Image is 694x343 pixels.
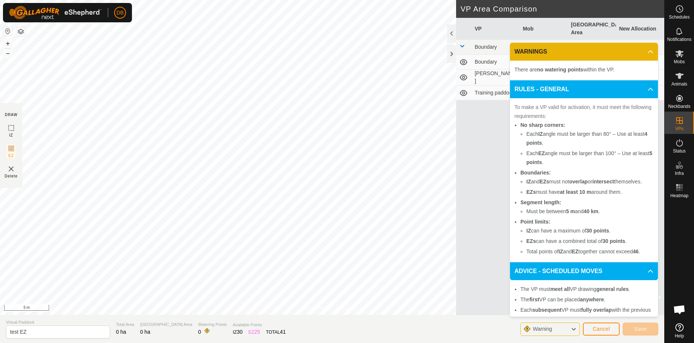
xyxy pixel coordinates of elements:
b: EZ [538,150,545,156]
li: The VP must VP drawing . [520,285,653,294]
span: Neckbands [668,104,690,109]
b: 4 points [526,131,648,146]
span: RULES - GENERAL [514,85,569,94]
div: IZ [233,328,242,336]
span: 0 [198,329,201,335]
span: EZ [9,153,14,158]
td: Training paddock [472,86,520,100]
span: 30 [237,329,243,335]
th: New Allocation [616,18,664,40]
span: WARNINGS [514,47,547,56]
p-accordion-content: RULES - GENERAL [510,98,658,262]
div: EZ [249,328,260,336]
p-accordion-content: WARNINGS [510,61,658,80]
b: Segment length: [520,199,561,205]
span: Save [634,326,647,332]
b: EZ [572,249,578,254]
b: IZ [538,131,543,137]
span: Delete [5,173,18,179]
span: DB [116,9,123,17]
span: 41 [280,329,286,335]
b: EZs [526,189,536,195]
span: Schedules [669,15,690,19]
span: Cancel [593,326,610,332]
b: 5 points [526,150,652,165]
span: Virtual Paddock [6,319,110,326]
b: at least 10 m [560,189,591,195]
span: ADVICE - SCHEDULED MOVES [514,267,602,276]
p-accordion-header: ADVICE - SCHEDULED MOVES [510,262,658,280]
li: must have around them. [526,187,653,196]
span: 0 ha [116,329,126,335]
li: Each VP must with the previous one. [520,305,653,323]
th: VP [472,18,520,40]
span: Boundary [475,44,497,50]
b: Boundaries: [520,170,551,176]
span: Warning [533,326,552,332]
li: Each angle must be larger than 100° – Use at least . [526,149,653,167]
span: Animals [671,82,687,86]
td: Boundary [472,55,520,70]
b: IZ [526,228,531,234]
a: Contact Us [339,305,361,312]
b: intersect [592,179,614,185]
li: can have a maximum of . [526,226,653,235]
div: TOTAL [266,328,286,336]
img: VP [7,164,16,173]
p-accordion-header: RULES - GENERAL [510,80,658,98]
b: 46 [633,249,639,254]
b: subsequent [532,307,562,313]
button: Map Layers [16,27,25,36]
b: IZ [526,179,531,185]
p-accordion-header: WARNINGS [510,43,658,61]
span: Heatmap [670,193,688,198]
div: DRAW [5,112,17,118]
b: 40 km [584,208,598,214]
b: IZ [558,249,563,254]
span: VPs [675,126,683,131]
b: 5 m [566,208,575,214]
button: Save [623,323,658,336]
th: [GEOGRAPHIC_DATA] Area [568,18,616,40]
button: Reset Map [3,27,12,36]
b: EZs [526,238,536,244]
span: Watering Points [198,321,227,328]
span: Notifications [667,37,691,42]
td: [PERSON_NAME] [472,70,520,86]
b: fully overlap [581,307,611,313]
b: overlap [569,179,588,185]
li: Total points of and together cannot exceed . [526,247,653,256]
b: 30 points [603,238,625,244]
b: No sharp corners: [520,122,565,128]
b: anywhere [580,296,604,302]
h2: VP Area Comparison [461,4,664,13]
span: Mobs [674,60,685,64]
li: Each angle must be larger than 80° – Use at least . [526,129,653,147]
b: no watering points [537,67,583,73]
span: Status [673,149,685,153]
b: 30 points [586,228,609,234]
li: can have a combined total of . [526,237,653,246]
span: 25 [254,329,260,335]
span: To make a VP valid for activation, it must meet the following requirements: [514,104,652,119]
span: Available Points [233,322,285,328]
span: [GEOGRAPHIC_DATA] Area [140,321,192,328]
b: EZs [540,179,549,185]
a: Help [665,320,694,341]
li: and must not or themselves. [526,177,653,186]
button: Cancel [583,323,620,336]
span: IZ [9,132,13,138]
span: Help [675,334,684,338]
img: Gallagher Logo [9,6,102,19]
button: + [3,39,12,48]
b: meet all [551,286,570,292]
b: general rules [596,286,629,292]
button: – [3,49,12,58]
div: Open chat [668,298,691,321]
b: first [529,296,539,302]
th: Mob [520,18,568,40]
span: There are within the VP. [514,67,614,73]
a: Privacy Policy [303,305,330,312]
span: Total Area [116,321,134,328]
li: Must be between and . [526,207,653,216]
